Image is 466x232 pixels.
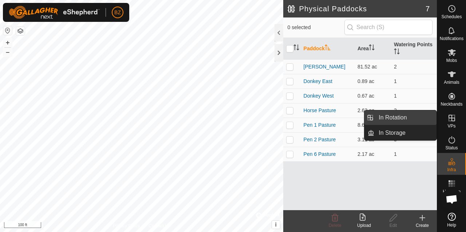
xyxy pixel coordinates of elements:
[445,146,458,150] span: Status
[3,48,12,56] button: –
[391,59,437,74] td: 2
[304,78,332,84] a: Donkey East
[288,24,344,31] span: 0 selected
[275,221,276,228] span: i
[288,4,426,13] h2: Physical Paddocks
[114,9,121,16] span: BZ
[304,64,345,70] a: [PERSON_NAME]
[369,46,375,51] p-sorticon: Activate to sort
[408,222,437,229] div: Create
[441,188,463,210] a: Open chat
[301,38,355,60] th: Paddock
[304,93,334,99] a: Donkey West
[355,89,391,103] td: 0.67 ac
[441,102,462,106] span: Neckbands
[447,124,455,128] span: VPs
[446,58,457,63] span: Mobs
[344,20,433,35] input: Search (S)
[443,189,461,194] span: Heatmap
[426,3,430,14] span: 7
[3,38,12,47] button: +
[447,168,456,172] span: Infra
[149,223,170,229] a: Contact Us
[355,132,391,147] td: 3.11 ac
[391,74,437,89] td: 1
[364,110,437,125] li: In Rotation
[304,137,336,142] a: Pen 2 Pasture
[304,151,336,157] a: Pen 6 Pasture
[394,50,400,55] p-sorticon: Activate to sort
[441,15,462,19] span: Schedules
[437,210,466,230] a: Help
[272,221,280,229] button: i
[355,38,391,60] th: Area
[444,80,459,84] span: Animals
[374,126,437,140] a: In Storage
[9,6,100,19] img: Gallagher Logo
[293,46,299,51] p-sorticon: Activate to sort
[355,59,391,74] td: 81.52 ac
[355,118,391,132] td: 8.65 ac
[379,113,407,122] span: In Rotation
[355,74,391,89] td: 0.89 ac
[391,147,437,161] td: 1
[355,103,391,118] td: 2.62 ac
[391,89,437,103] td: 1
[440,36,463,41] span: Notifications
[304,122,336,128] a: Pen 1 Pasture
[391,38,437,60] th: Watering Points
[374,110,437,125] a: In Rotation
[391,103,437,118] td: 3
[304,107,336,113] a: Horse Pasture
[379,222,408,229] div: Edit
[447,223,456,227] span: Help
[349,222,379,229] div: Upload
[3,26,12,35] button: Reset Map
[113,223,140,229] a: Privacy Policy
[355,147,391,161] td: 2.17 ac
[16,27,25,35] button: Map Layers
[364,126,437,140] li: In Storage
[325,46,331,51] p-sorticon: Activate to sort
[379,129,406,137] span: In Storage
[329,223,341,228] span: Delete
